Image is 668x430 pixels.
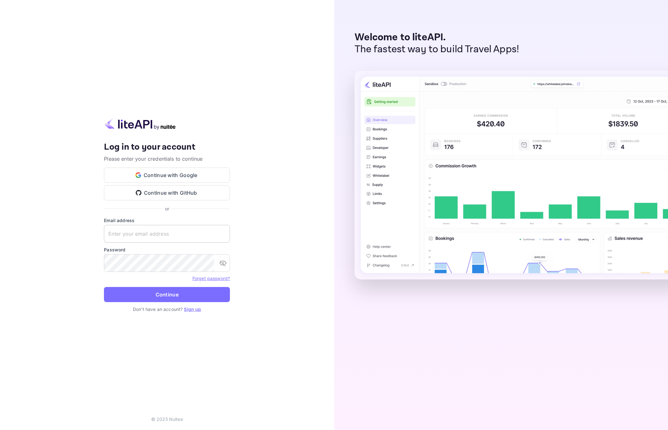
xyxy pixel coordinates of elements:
[104,155,230,163] p: Please enter your credentials to continue
[104,246,230,253] label: Password
[165,205,169,212] p: or
[104,287,230,302] button: Continue
[192,276,230,281] a: Forget password?
[104,185,230,200] button: Continue with GitHub
[104,217,230,224] label: Email address
[217,257,229,269] button: toggle password visibility
[104,118,176,130] img: liteapi
[355,43,519,55] p: The fastest way to build Travel Apps!
[104,225,230,243] input: Enter your email address
[104,168,230,183] button: Continue with Google
[151,416,183,422] p: © 2025 Nuitee
[184,307,201,312] a: Sign up
[355,32,519,43] p: Welcome to liteAPI.
[104,306,230,312] p: Don't have an account?
[104,142,230,153] h4: Log in to your account
[192,275,230,281] a: Forget password?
